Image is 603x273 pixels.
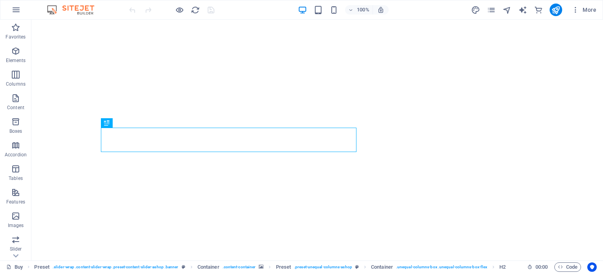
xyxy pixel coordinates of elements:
h6: 100% [357,5,369,15]
i: Reload page [191,5,200,15]
span: . slider-wrap .content-slider-wrap .preset-content-slider-ashop .banner [53,262,179,272]
span: : [541,264,542,270]
img: Editor Logo [45,5,104,15]
nav: breadcrumb [34,262,506,272]
button: Code [554,262,581,272]
button: reload [190,5,200,15]
i: Pages (Ctrl+Alt+S) [487,5,496,15]
i: Design (Ctrl+Alt+Y) [471,5,480,15]
button: Usercentrics [587,262,597,272]
a: Click to cancel selection. Double-click to open Pages [6,262,23,272]
p: Tables [9,175,23,181]
span: . content-container [223,262,256,272]
i: Publish [551,5,560,15]
span: . preset-unequal-columns-ashop [294,262,352,272]
p: Boxes [9,128,22,134]
i: Commerce [534,5,543,15]
span: Click to select. Double-click to edit [499,262,506,272]
button: commerce [534,5,543,15]
i: Navigator [502,5,512,15]
p: Images [8,222,24,229]
span: 00 00 [535,262,548,272]
span: Click to select. Double-click to edit [197,262,219,272]
span: Click to select. Double-click to edit [34,262,49,272]
span: Code [558,262,577,272]
button: design [471,5,481,15]
p: Favorites [5,34,26,40]
p: Columns [6,81,26,87]
span: Click to select. Double-click to edit [276,262,291,272]
h6: Session time [527,262,548,272]
span: Click to select. Double-click to edit [371,262,393,272]
button: Click here to leave preview mode and continue editing [175,5,184,15]
button: navigator [502,5,512,15]
i: This element contains a background [259,265,263,269]
p: Accordion [5,152,27,158]
button: More [568,4,599,16]
p: Features [6,199,25,205]
i: This element is a customizable preset [182,265,185,269]
i: On resize automatically adjust zoom level to fit chosen device. [377,6,384,13]
i: AI Writer [518,5,527,15]
i: This element is a customizable preset [355,265,359,269]
span: More [572,6,596,14]
button: publish [550,4,562,16]
p: Slider [10,246,22,252]
button: 100% [345,5,373,15]
p: Content [7,104,24,111]
button: text_generator [518,5,528,15]
button: pages [487,5,496,15]
span: . unequal-columns-box .unequal-columns-box-flex [396,262,487,272]
p: Elements [6,57,26,64]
